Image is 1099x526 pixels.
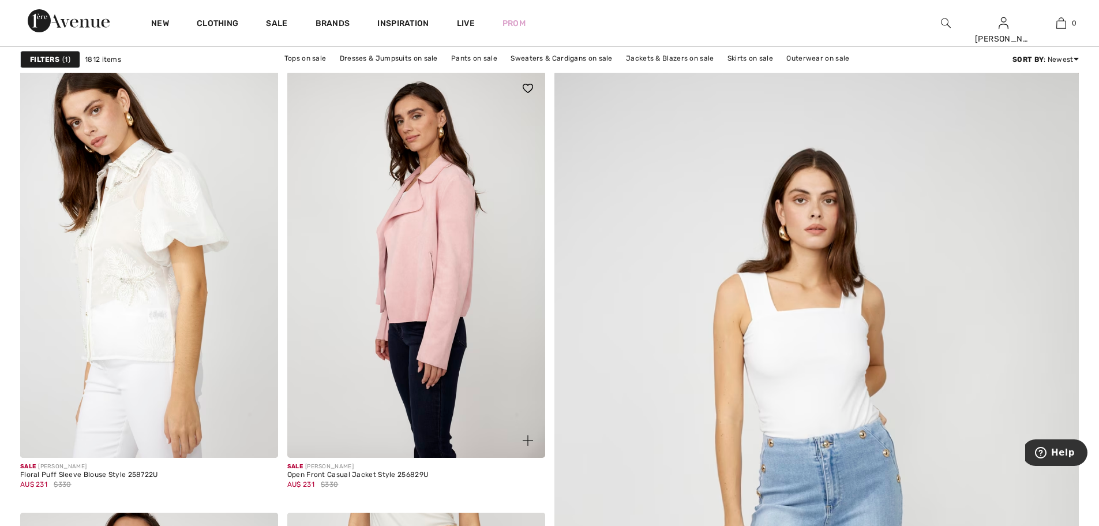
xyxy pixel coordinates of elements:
span: Inspiration [377,18,429,31]
strong: Filters [30,54,59,65]
a: Jackets & Blazers on sale [620,51,720,66]
iframe: Opens a widget where you can find more information [1025,439,1087,468]
span: AU$ 231 [20,480,47,488]
a: 0 [1033,16,1089,30]
div: [PERSON_NAME] [975,33,1032,45]
div: : Newest [1012,54,1079,65]
a: Sale [266,18,287,31]
a: Sweaters & Cardigans on sale [505,51,618,66]
a: Tops on sale [279,51,332,66]
img: My Bag [1056,16,1066,30]
a: Clothing [197,18,238,31]
span: Sale [287,463,303,470]
span: 0 [1072,18,1077,28]
a: Dresses & Jumpsuits on sale [334,51,444,66]
a: Open Front Casual Jacket Style 256829U. Dusty pink [287,71,545,458]
a: Live [457,17,475,29]
span: 1812 items [85,54,121,65]
a: Prom [502,17,526,29]
img: search the website [941,16,951,30]
a: Pants on sale [445,51,503,66]
div: Floral Puff Sleeve Blouse Style 258722U [20,471,158,479]
img: heart_black_full.svg [523,84,533,93]
div: [PERSON_NAME] [20,462,158,471]
span: Sale [20,463,36,470]
div: [PERSON_NAME] [287,462,428,471]
span: $330 [321,479,338,490]
a: Brands [316,18,350,31]
img: My Info [999,16,1008,30]
a: Skirts on sale [722,51,779,66]
a: New [151,18,169,31]
span: $330 [54,479,71,490]
strong: Sort By [1012,55,1044,64]
img: 1ère Avenue [28,9,110,32]
img: Floral Puff Sleeve Blouse Style 258722U. Off White [20,71,278,458]
a: Outerwear on sale [781,51,855,66]
a: Sign In [999,17,1008,28]
div: Open Front Casual Jacket Style 256829U [287,471,428,479]
span: AU$ 231 [287,480,314,488]
span: 1 [62,54,70,65]
img: plus_v2.svg [523,435,533,446]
